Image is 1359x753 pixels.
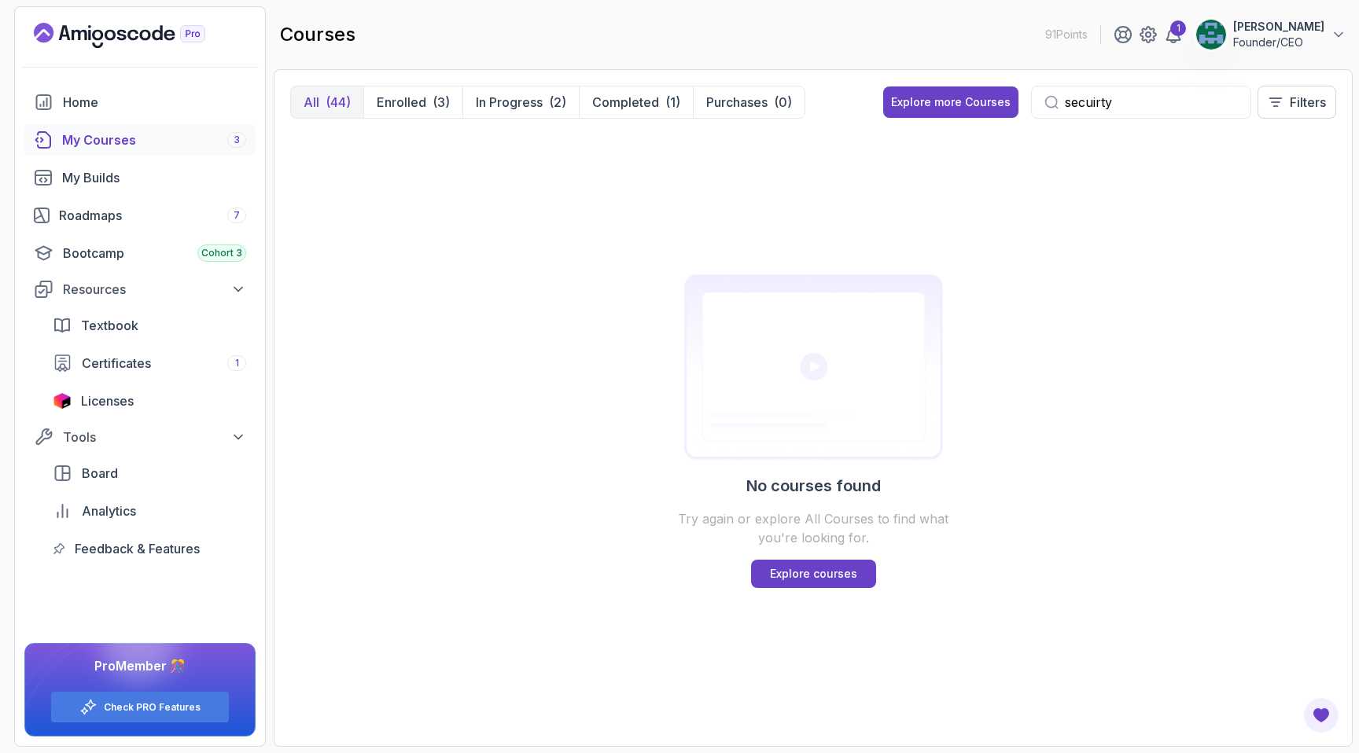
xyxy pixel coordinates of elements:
button: In Progress(2) [462,86,579,118]
a: 1 [1164,25,1183,44]
p: [PERSON_NAME] [1233,19,1324,35]
span: Board [82,464,118,483]
a: courses [24,124,256,156]
span: 7 [234,209,240,222]
a: bootcamp [24,237,256,269]
div: (1) [665,93,680,112]
button: Purchases(0) [693,86,805,118]
p: Purchases [706,93,768,112]
p: Enrolled [377,93,426,112]
div: Bootcamp [63,244,246,263]
button: user profile image[PERSON_NAME]Founder/CEO [1195,19,1346,50]
span: Analytics [82,501,136,520]
a: home [24,86,256,118]
img: Certificates empty-state [662,274,964,462]
p: Completed [592,93,659,112]
button: Open Feedback Button [1302,696,1340,734]
div: (44) [326,93,351,112]
p: Explore courses [770,566,857,582]
span: Textbook [81,316,138,335]
a: licenses [43,385,256,417]
div: Resources [63,280,246,299]
span: Cohort 3 [201,247,242,259]
button: Tools [24,423,256,451]
a: board [43,457,256,489]
button: Explore more Courses [883,86,1018,118]
a: certificates [43,347,256,379]
p: 91 Points [1045,27,1088,42]
p: Try again or explore All Courses to find what you're looking for. [662,509,964,547]
span: 3 [234,134,240,146]
a: Landing page [34,23,241,48]
div: (0) [774,93,792,112]
button: Resources [24,275,256,303]
span: Certificates [82,354,151,373]
button: Completed(1) [579,86,693,118]
h2: courses [280,22,355,47]
div: Roadmaps [59,206,246,225]
a: Explore courses [751,560,876,588]
span: 1 [235,357,239,369]
button: All(44) [291,86,363,118]
img: jetbrains icon [53,393,72,409]
p: Founder/CEO [1233,35,1324,50]
p: In Progress [476,93,543,112]
div: (3) [433,93,450,112]
div: Explore more Courses [891,94,1011,110]
h2: No courses found [746,475,881,497]
a: textbook [43,310,256,341]
a: builds [24,162,256,193]
a: roadmaps [24,200,256,231]
a: feedback [43,533,256,564]
div: (2) [549,93,566,112]
button: Enrolled(3) [363,86,462,118]
button: Check PRO Features [50,691,230,723]
div: My Courses [62,130,246,149]
div: My Builds [62,168,246,187]
span: Feedback & Features [75,539,200,558]
button: Filters [1258,86,1336,119]
div: 1 [1170,20,1186,36]
span: Licenses [81,391,134,410]
p: All [304,93,319,112]
p: Filters [1290,93,1326,112]
a: analytics [43,495,256,527]
a: Check PRO Features [104,701,201,714]
input: Search... [1065,93,1238,112]
div: Tools [63,428,246,446]
img: user profile image [1196,20,1226,50]
div: Home [63,93,246,112]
